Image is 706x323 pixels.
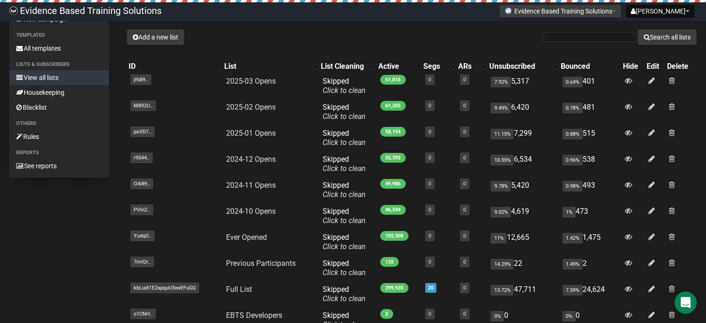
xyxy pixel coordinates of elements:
[226,181,276,190] a: 2024-11 Opens
[563,259,583,270] span: 1.49%
[487,60,558,73] th: Unsubscribed: No sort applied, activate to apply an ascending sort
[130,231,155,241] span: YudqO..
[380,283,408,293] span: 299,935
[563,77,583,87] span: 0.64%
[380,205,406,215] span: 46,594
[559,281,621,307] td: 24,624
[491,103,511,113] span: 9.49%
[463,207,466,213] a: 0
[638,29,697,45] button: Search all lists
[674,291,697,314] div: Open Intercom Messenger
[9,85,109,100] a: Housekeeping
[323,285,366,303] span: Skipped
[647,62,663,71] div: Edit
[456,60,487,73] th: ARs: No sort applied, activate to apply an ascending sort
[323,294,366,303] a: Click to clean
[428,311,431,317] a: 0
[487,151,558,177] td: 6,534
[323,103,366,121] span: Skipped
[9,118,109,129] li: Others
[491,259,513,270] span: 14.29%
[380,127,406,137] span: 58,154
[559,177,621,203] td: 493
[9,147,109,158] li: Reports
[129,62,220,71] div: ID
[222,60,319,73] th: List: No sort applied, activate to apply an ascending sort
[563,181,583,191] span: 0.98%
[463,155,466,161] a: 0
[559,255,621,281] td: 2
[323,268,366,277] a: Click to clean
[130,283,199,293] span: kbLudI1E2apquU3xwEFuGQ
[130,100,156,111] span: M892U..
[463,181,466,187] a: 0
[463,77,466,83] a: 0
[226,77,276,86] a: 2025-03 Opens
[428,103,431,109] a: 0
[323,216,366,225] a: Click to clean
[463,233,466,239] a: 0
[380,179,406,189] span: 49,986
[487,281,558,307] td: 47,711
[323,207,366,225] span: Skipped
[130,126,155,137] span: psVD7..
[130,152,153,163] span: r9544..
[224,62,310,71] div: List
[323,86,366,95] a: Click to clean
[559,99,621,125] td: 481
[563,129,583,139] span: 0.88%
[499,5,621,18] button: Evidence Based Training Solutions
[376,60,421,73] th: Active: No sort applied, activate to apply an ascending sort
[323,77,366,95] span: Skipped
[563,103,583,113] span: 0.78%
[487,125,558,151] td: 7,299
[463,129,466,135] a: 0
[563,233,583,244] span: 1.42%
[323,112,366,121] a: Click to clean
[559,229,621,255] td: 1,475
[9,129,109,144] a: Rules
[491,285,513,296] span: 13.72%
[665,60,697,73] th: Delete: No sort applied, sorting is disabled
[9,30,109,41] li: Templates
[323,129,366,147] span: Skipped
[563,207,576,218] span: 1%
[487,73,558,99] td: 5,317
[428,207,431,213] a: 0
[463,285,466,291] a: 0
[226,103,276,112] a: 2025-02 Opens
[323,155,366,173] span: Skipped
[463,311,466,317] a: 0
[428,77,431,83] a: 0
[380,75,406,85] span: 61,816
[563,311,576,322] span: 0%
[130,204,153,215] span: PVIn2..
[491,233,506,244] span: 11%
[226,129,276,138] a: 2025-01 Opens
[380,153,406,163] span: 55,392
[505,7,512,14] img: favicons
[226,259,296,268] a: Previous Participants
[463,103,466,109] a: 0
[463,259,466,265] a: 0
[323,138,366,147] a: Click to clean
[559,60,621,73] th: Bounced: No sort applied, activate to apply an ascending sort
[421,60,456,73] th: Segs: No sort applied, activate to apply an ascending sort
[319,60,376,73] th: List Cleaning: No sort applied, activate to apply an ascending sort
[428,233,431,239] a: 0
[458,62,478,71] div: ARs
[226,155,276,164] a: 2024-12 Opens
[226,207,276,216] a: 2024-10 Opens
[428,285,434,291] a: 20
[323,164,366,173] a: Click to clean
[130,74,151,85] span: jf689..
[321,62,367,71] div: List Cleaning
[428,129,431,135] a: 0
[491,155,513,165] span: 10.55%
[380,257,399,267] span: 132
[423,62,447,71] div: Segs
[428,155,431,161] a: 0
[489,62,549,71] div: Unsubscribed
[559,203,621,229] td: 473
[323,233,366,251] span: Skipped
